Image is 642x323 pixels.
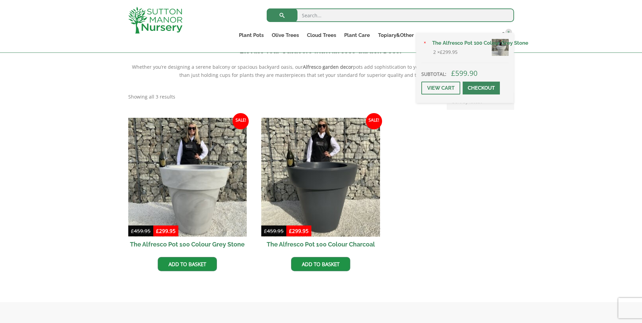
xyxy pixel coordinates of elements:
[291,257,350,271] a: Add to basket: “The Alfresco Pot 100 Colour Charcoal”
[340,30,374,40] a: Plant Care
[261,237,380,252] h2: The Alfresco Pot 100 Colour Charcoal
[303,64,353,70] b: Alfresco garden decor
[128,118,247,237] img: The Alfresco Pot 100 Colour Grey Stone
[267,8,514,22] input: Search...
[418,30,441,40] a: About
[451,68,478,78] bdi: 599.90
[289,228,292,234] span: £
[235,30,268,40] a: Plant Pots
[264,228,284,234] bdi: 459.95
[158,257,217,271] a: Add to basket: “The Alfresco Pot 100 Colour Grey Stone”
[421,71,446,77] strong: Subtotal:
[505,29,512,36] span: 2
[497,30,514,40] a: 2
[441,30,469,40] a: Delivery
[421,40,429,47] a: Remove The Alfresco Pot 100 Colour Grey Stone from basket
[469,30,497,40] a: Contact
[433,48,458,56] span: 2 ×
[428,38,509,48] a: The Alfresco Pot 100 Colour Grey Stone
[128,93,175,101] p: Showing all 3 results
[421,82,460,94] a: View cart
[261,118,380,252] a: Sale! The Alfresco Pot 100 Colour Charcoal
[264,228,267,234] span: £
[440,49,458,55] bdi: 299.95
[131,228,151,234] bdi: 459.95
[261,118,380,237] img: The Alfresco Pot 100 Colour Charcoal
[268,30,303,40] a: Olive Trees
[492,39,509,56] img: The Alfresco Pot 100 Colour Grey Stone
[289,228,309,234] bdi: 299.95
[128,7,182,34] img: logo
[463,82,500,94] a: Checkout
[374,30,418,40] a: Topiary&Other
[303,30,340,40] a: Cloud Trees
[128,237,247,252] h2: The Alfresco Pot 100 Colour Grey Stone
[156,228,159,234] span: £
[128,118,247,252] a: Sale! The Alfresco Pot 100 Colour Grey Stone
[131,228,134,234] span: £
[233,113,249,129] span: Sale!
[440,49,443,55] span: £
[451,68,455,78] span: £
[132,64,303,70] span: Whether you’re designing a serene balcony or spacious backyard oasis, our
[366,113,382,129] span: Sale!
[156,228,176,234] bdi: 299.95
